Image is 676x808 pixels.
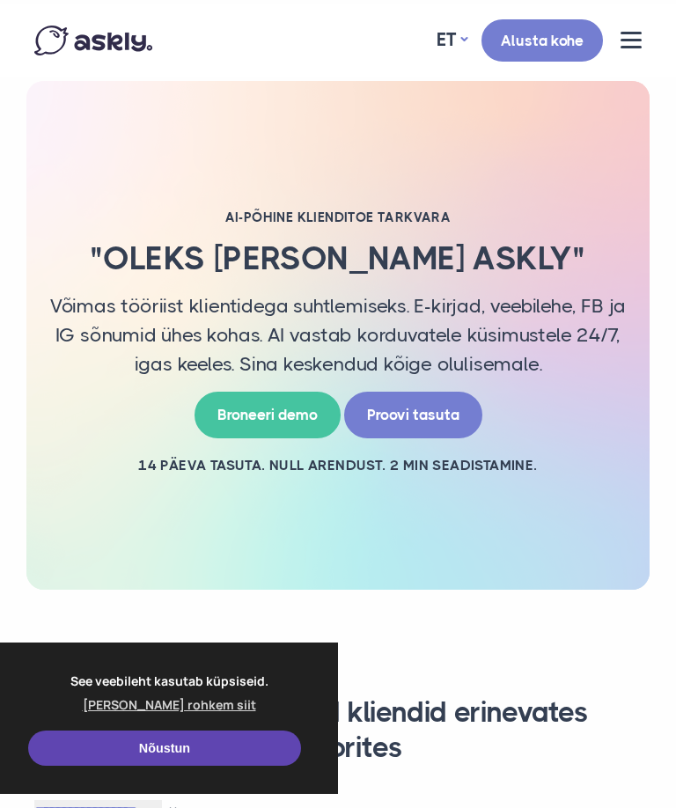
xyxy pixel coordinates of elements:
[80,692,259,718] a: learn more about cookies
[195,392,341,438] a: Broneeri demo
[344,392,482,438] a: Proovi tasuta
[28,731,301,766] a: Nõustun
[40,291,636,378] p: Võimas tööriist klientidega suhtlemiseks. E-kirjad, veebilehe, FB ja IG sõnumid ühes kohas. AI va...
[481,19,603,62] a: Alusta kohe
[18,239,658,278] h2: "Oleks [PERSON_NAME] Askly"
[34,26,152,55] img: Askly
[40,456,636,475] h2: 14 PÄEVA TASUTA. NULL ARENDUST. 2 MIN SEADISTAMINE.
[34,695,642,767] h3: Askly väljapaistvad kliendid erinevates sektorites
[28,671,310,718] span: See veebileht kasutab küpsiseid.
[40,209,636,226] h2: AI-PÕHINE KLIENDITOE TARKVARA
[437,25,467,56] a: ET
